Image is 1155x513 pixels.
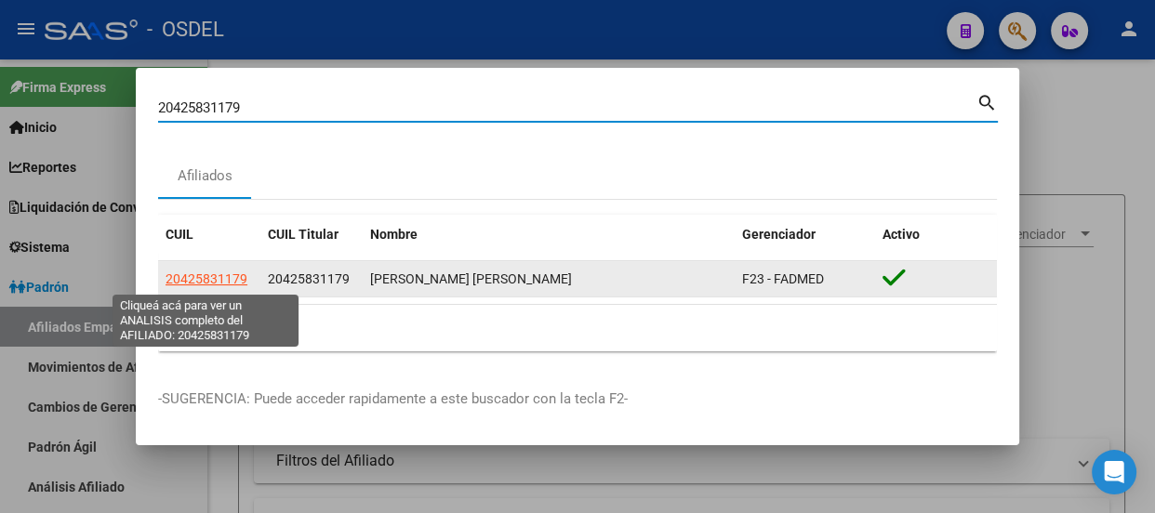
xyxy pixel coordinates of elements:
[268,271,350,286] span: 20425831179
[166,271,247,286] span: 20425831179
[158,305,997,351] div: 1 total
[158,215,260,255] datatable-header-cell: CUIL
[875,215,997,255] datatable-header-cell: Activo
[883,227,920,242] span: Activo
[976,90,998,112] mat-icon: search
[1092,450,1136,494] div: Open Intercom Messenger
[260,215,363,255] datatable-header-cell: CUIL Titular
[268,227,339,242] span: CUIL Titular
[742,227,816,242] span: Gerenciador
[735,215,875,255] datatable-header-cell: Gerenciador
[363,215,735,255] datatable-header-cell: Nombre
[370,227,418,242] span: Nombre
[742,271,824,286] span: F23 - FADMED
[166,227,193,242] span: CUIL
[370,269,727,290] div: [PERSON_NAME] [PERSON_NAME]
[158,388,997,410] p: -SUGERENCIA: Puede acceder rapidamente a este buscador con la tecla F2-
[178,165,232,187] div: Afiliados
